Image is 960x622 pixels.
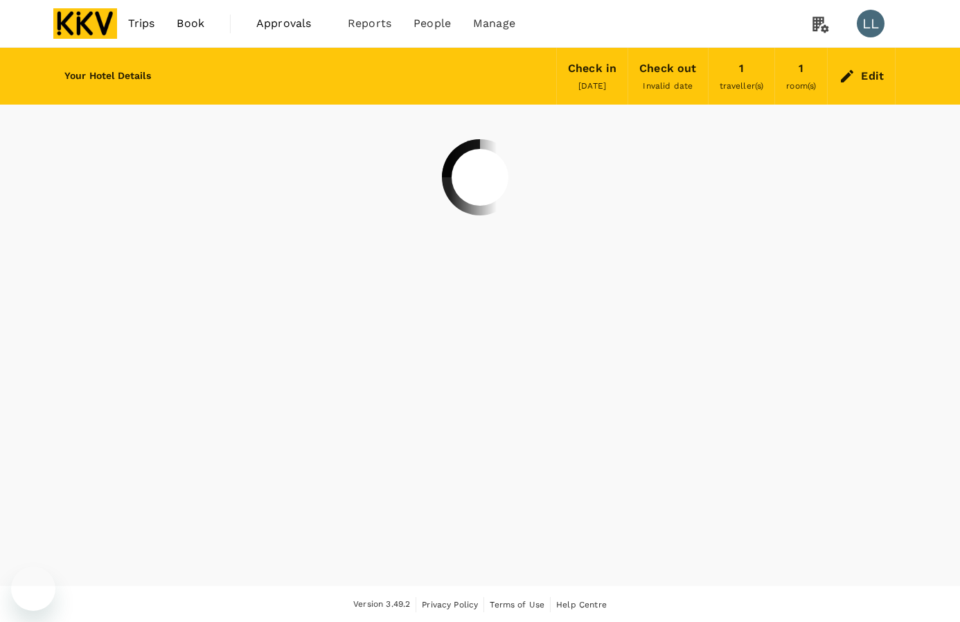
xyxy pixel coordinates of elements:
div: 1 [739,59,744,78]
a: Help Centre [556,597,607,612]
div: Edit [861,66,884,86]
h6: Your Hotel Details [64,69,151,84]
span: [DATE] [578,81,606,91]
span: traveller(s) [720,81,764,91]
div: Check out [639,59,696,78]
span: Version 3.49.2 [353,598,410,612]
span: Trips [128,15,155,32]
span: Book [177,15,204,32]
span: Invalid date [643,81,693,91]
a: Privacy Policy [422,597,478,612]
div: Check in [568,59,616,78]
span: Manage [473,15,515,32]
a: Terms of Use [490,597,544,612]
div: 1 [799,59,803,78]
span: Help Centre [556,600,607,610]
iframe: Button to launch messaging window [11,567,55,611]
span: Reports [348,15,391,32]
span: Privacy Policy [422,600,478,610]
div: LL [857,10,885,37]
span: People [414,15,451,32]
img: KKV Supply Chain Sdn Bhd [53,8,117,39]
span: Approvals [256,15,326,32]
span: Terms of Use [490,600,544,610]
span: room(s) [786,81,816,91]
